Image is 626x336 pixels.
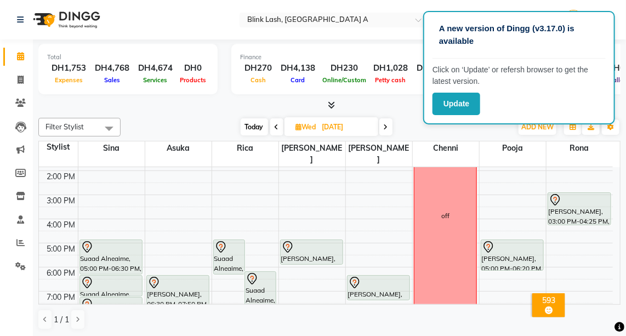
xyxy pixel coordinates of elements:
div: Suaad Alneaime, 05:00 PM-06:30 PM, hybrid [80,240,143,274]
input: 2025-09-03 [319,119,374,135]
div: Suaad Alneaime, 05:00 PM-06:30 PM, hybrid [214,240,244,274]
span: Rica [212,141,278,155]
div: 2:00 PM [45,171,78,183]
button: Update [432,93,480,115]
div: Suaad Alneaime, 07:25 PM-08:20 PM, [GEOGRAPHIC_DATA] [80,298,143,317]
span: Wed [293,123,319,131]
img: Rica [564,10,583,29]
div: off [441,211,449,221]
span: pooja [480,141,546,155]
div: DH0 [177,62,209,75]
span: Rona [547,141,613,155]
button: ADD NEW [519,119,556,135]
span: Card [288,76,308,84]
div: [PERSON_NAME], 05:00 PM-06:20 PM, Biab [481,240,544,270]
div: 5:00 PM [45,243,78,255]
div: [PERSON_NAME], 06:30 PM-07:35 PM, Gellish Pedicure [348,276,410,300]
span: Today [241,118,268,135]
span: Products [177,76,209,84]
div: [PERSON_NAME], 06:30 PM-07:50 PM, Biab [147,276,209,306]
span: chenni [413,141,479,155]
span: Cash [248,76,269,84]
div: Finance [240,53,448,62]
div: DH1,028 [369,62,412,75]
div: DH4,674 [134,62,177,75]
span: Online/Custom [320,76,369,84]
img: logo [28,4,103,35]
div: Suaad Alneaime, 06:30 PM-07:25 PM, Eyebrow Threading [80,276,143,296]
span: Services [141,76,170,84]
div: 6:00 PM [45,267,78,279]
div: 7:00 PM [45,292,78,303]
div: Suaad Alneaime, 06:20 PM-08:10 PM, transpo fee city [245,272,276,314]
div: 3:00 PM [45,195,78,207]
span: Expenses [52,76,86,84]
div: [PERSON_NAME], 05:00 PM-06:05 PM, Gellish Pedicure [281,240,343,264]
span: Sina [78,141,145,155]
span: Sales [101,76,123,84]
div: [PERSON_NAME], 03:00 PM-04:25 PM, Gellish Manicure [548,193,611,225]
div: 4:00 PM [45,219,78,231]
div: 593 [534,295,563,305]
span: Filter Stylist [45,122,84,131]
span: Due [422,76,439,84]
p: Click on ‘Update’ or refersh browser to get the latest version. [432,64,606,87]
div: DH1,753 [47,62,90,75]
div: DH230 [320,62,369,75]
span: 1 / 1 [54,314,69,326]
div: Stylist [39,141,78,153]
p: A new version of Dingg (v3.17.0) is available [439,22,599,47]
span: [PERSON_NAME] [346,141,412,167]
span: Petty cash [373,76,409,84]
div: DH270 [240,62,276,75]
span: ADD NEW [521,123,554,131]
div: DH4,768 [90,62,134,75]
div: Total [47,53,209,62]
div: DH130 [412,62,448,75]
span: Asuka [145,141,212,155]
div: DH4,138 [276,62,320,75]
span: [PERSON_NAME] [279,141,345,167]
